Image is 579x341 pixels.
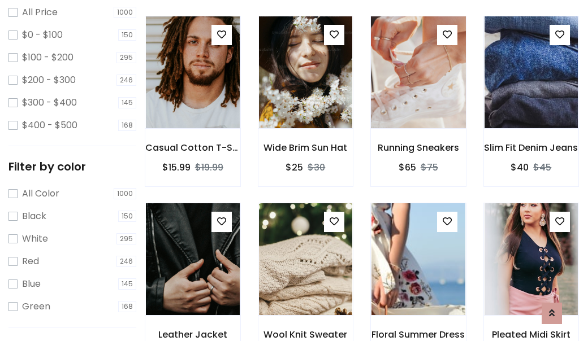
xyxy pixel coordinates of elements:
[8,160,136,173] h5: Filter by color
[116,52,136,63] span: 295
[258,329,353,340] h6: Wool Knit Sweater
[22,28,63,42] label: $0 - $100
[371,329,466,340] h6: Floral Summer Dress
[118,278,136,290] span: 145
[118,301,136,312] span: 168
[118,29,136,41] span: 150
[22,73,76,87] label: $200 - $300
[116,233,136,244] span: 295
[421,161,438,174] del: $75
[286,162,303,173] h6: $25
[22,96,77,110] label: $300 - $400
[258,142,353,153] h6: Wide Brim Sun Hat
[22,209,46,223] label: Black
[22,232,48,246] label: White
[118,211,136,222] span: 150
[114,188,136,199] span: 1000
[145,329,240,340] h6: Leather Jacket
[22,119,77,132] label: $400 - $500
[118,97,136,108] span: 145
[195,161,223,174] del: $19.99
[22,187,59,200] label: All Color
[22,255,39,268] label: Red
[145,142,240,153] h6: Casual Cotton T-Shirt
[533,161,551,174] del: $45
[511,162,529,173] h6: $40
[118,120,136,131] span: 168
[22,277,41,291] label: Blue
[371,142,466,153] h6: Running Sneakers
[484,329,579,340] h6: Pleated Midi Skirt
[22,6,58,19] label: All Price
[22,51,74,64] label: $100 - $200
[116,256,136,267] span: 246
[399,162,416,173] h6: $65
[114,7,136,18] span: 1000
[22,300,50,313] label: Green
[162,162,191,173] h6: $15.99
[116,75,136,86] span: 246
[308,161,325,174] del: $30
[484,142,579,153] h6: Slim Fit Denim Jeans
